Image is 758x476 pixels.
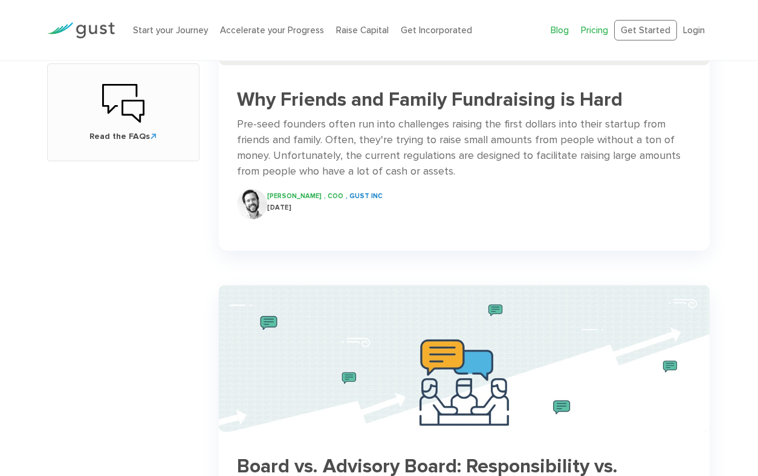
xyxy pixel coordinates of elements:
[614,20,677,41] a: Get Started
[267,204,291,211] span: [DATE]
[237,189,267,219] img: Ryan Nash
[60,130,187,143] span: Read the FAQs
[60,82,187,143] a: Read the FAQs
[324,192,343,200] span: , COO
[219,285,710,433] img: Best Practices for a Successful Startup Advisory Board
[346,192,383,200] span: , Gust INC
[581,25,608,36] a: Pricing
[551,25,569,36] a: Blog
[401,25,472,36] a: Get Incorporated
[237,117,692,179] div: Pre-seed founders often run into challenges raising the first dollars into their startup from fri...
[267,192,322,200] span: [PERSON_NAME]
[336,25,389,36] a: Raise Capital
[683,25,705,36] a: Login
[47,22,115,39] img: Gust Logo
[237,89,692,111] h3: Why Friends and Family Fundraising is Hard
[220,25,324,36] a: Accelerate your Progress
[133,25,208,36] a: Start your Journey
